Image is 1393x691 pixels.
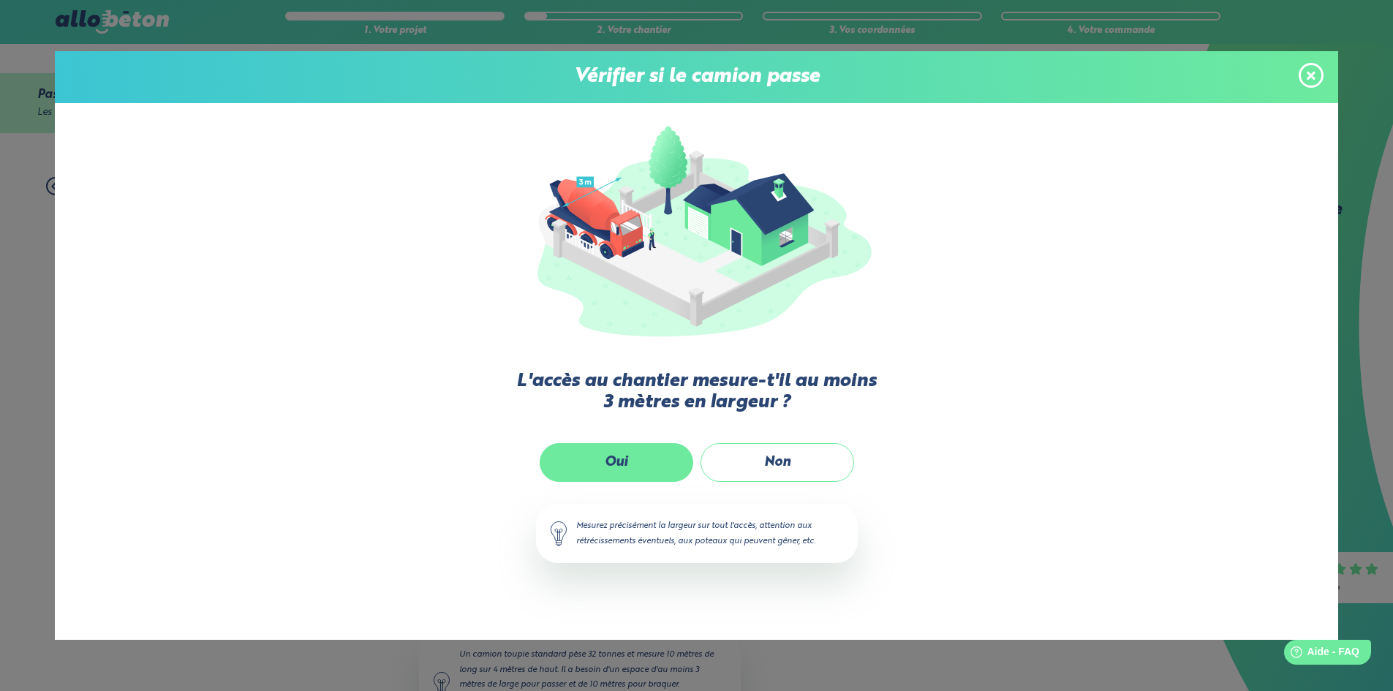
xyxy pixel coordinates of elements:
div: Mesurez précisément la largeur sur tout l'accès, attention aux rétrécissements éventuels, aux pot... [536,504,858,562]
iframe: Help widget launcher [1263,634,1377,675]
label: Non [701,443,854,482]
label: Oui [540,443,693,482]
p: Vérifier si le camion passe [69,66,1324,88]
label: L'accès au chantier mesure-t'il au moins 3 mètres en largeur ? [514,371,880,414]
